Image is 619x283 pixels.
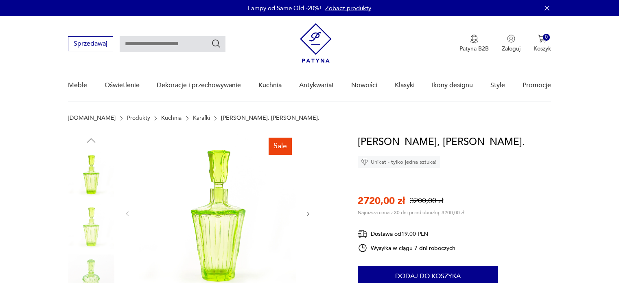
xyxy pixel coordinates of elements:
img: Ikonka użytkownika [507,35,515,43]
div: Sale [269,138,292,155]
p: Lampy od Same Old -20%! [248,4,321,12]
a: Produkty [127,115,150,121]
p: Najniższa cena z 30 dni przed obniżką: 3200,00 zł [358,209,464,216]
a: Nowości [351,70,377,101]
a: Meble [68,70,87,101]
p: [PERSON_NAME], [PERSON_NAME]. [221,115,319,121]
a: Style [490,70,505,101]
img: Ikona koszyka [538,35,546,43]
a: Promocje [523,70,551,101]
a: Dekoracje i przechowywanie [157,70,241,101]
a: Zobacz produkty [325,4,371,12]
a: Ikona medaluPatyna B2B [459,35,489,53]
a: Karafki [193,115,210,121]
a: Oświetlenie [105,70,140,101]
a: Kuchnia [161,115,182,121]
button: 0Koszyk [534,35,551,53]
p: 2720,00 zł [358,194,405,208]
a: Antykwariat [299,70,334,101]
p: Zaloguj [502,45,521,53]
img: Zdjęcie produktu Uranowa karafka, Huta Józefina. [68,203,114,249]
h1: [PERSON_NAME], [PERSON_NAME]. [358,134,525,150]
button: Zaloguj [502,35,521,53]
p: Patyna B2B [459,45,489,53]
img: Patyna - sklep z meblami i dekoracjami vintage [300,23,332,63]
a: Kuchnia [258,70,282,101]
div: Dostawa od 19,00 PLN [358,229,455,239]
img: Zdjęcie produktu Uranowa karafka, Huta Józefina. [68,151,114,197]
a: Ikony designu [432,70,473,101]
button: Sprzedawaj [68,36,113,51]
div: 0 [543,34,550,41]
button: Patyna B2B [459,35,489,53]
img: Ikona dostawy [358,229,367,239]
p: Koszyk [534,45,551,53]
img: Ikona medalu [470,35,478,44]
button: Szukaj [211,39,221,48]
p: 3200,00 zł [410,196,443,206]
img: Ikona diamentu [361,158,368,166]
a: Klasyki [395,70,415,101]
a: [DOMAIN_NAME] [68,115,116,121]
a: Sprzedawaj [68,42,113,47]
div: Wysyłka w ciągu 7 dni roboczych [358,243,455,253]
div: Unikat - tylko jedna sztuka! [358,156,440,168]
